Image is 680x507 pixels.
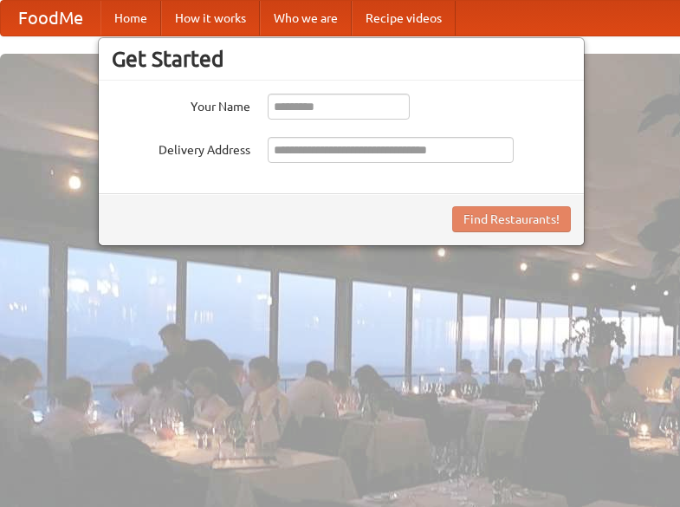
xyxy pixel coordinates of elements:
[112,46,571,72] h3: Get Started
[161,1,260,36] a: How it works
[1,1,100,36] a: FoodMe
[260,1,352,36] a: Who we are
[112,94,250,115] label: Your Name
[100,1,161,36] a: Home
[452,206,571,232] button: Find Restaurants!
[112,137,250,159] label: Delivery Address
[352,1,456,36] a: Recipe videos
